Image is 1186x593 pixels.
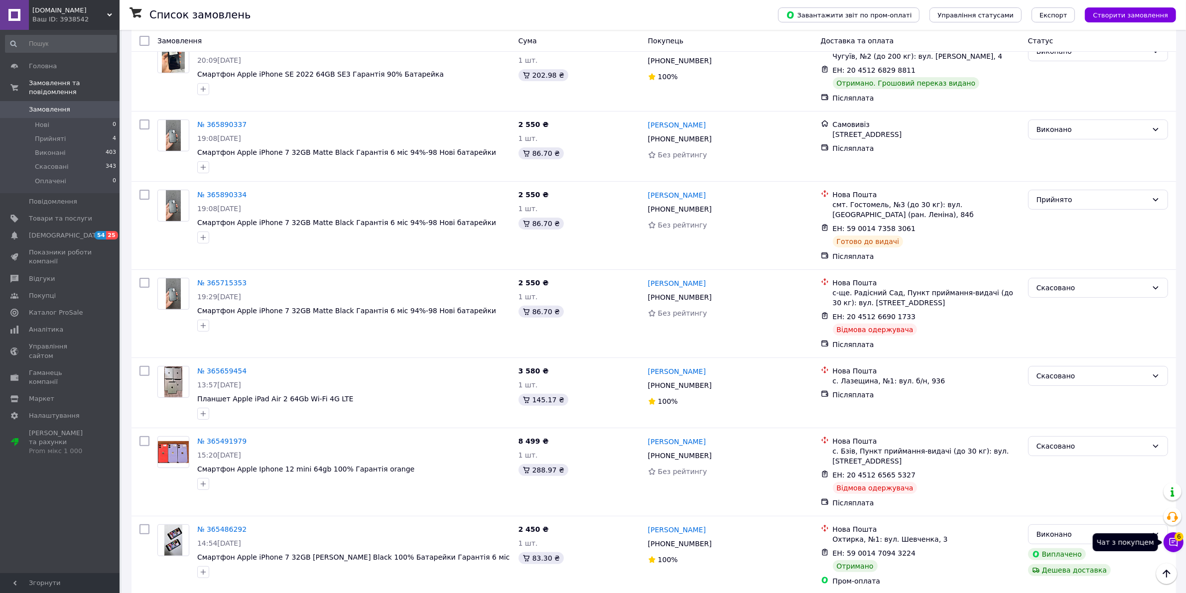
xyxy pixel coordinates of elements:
[519,293,538,301] span: 1 шт.
[157,524,189,556] a: Фото товару
[648,437,706,447] a: [PERSON_NAME]
[1037,370,1148,381] div: Скасовано
[833,251,1020,261] div: Післяплата
[833,288,1020,308] div: с-ще. Радісний Сад, Пункт приймання-видачі (до 30 кг): вул. [STREET_ADDRESS]
[157,119,189,151] a: Фото товару
[648,278,706,288] a: [PERSON_NAME]
[197,293,241,301] span: 19:29[DATE]
[833,376,1020,386] div: с. Лазещина, №1: вул. б/н, 936
[648,37,683,45] span: Покупець
[197,451,241,459] span: 15:20[DATE]
[1093,533,1158,551] div: Чат з покупцем
[519,367,549,375] span: 3 580 ₴
[1040,11,1067,19] span: Експорт
[1037,124,1148,135] div: Виконано
[157,190,189,222] a: Фото товару
[833,200,1020,220] div: смт. Гостомель, №3 (до 30 кг): вул. [GEOGRAPHIC_DATA] (ран. Леніна), 84б
[29,105,70,114] span: Замовлення
[1156,563,1177,584] button: Наверх
[29,214,92,223] span: Товари та послуги
[29,62,57,71] span: Головна
[833,129,1020,139] div: [STREET_ADDRESS]
[821,37,894,45] span: Доставка та оплата
[833,51,1020,61] div: Чугуїв, №2 (до 200 кг): вул. [PERSON_NAME], 4
[29,308,83,317] span: Каталог ProSale
[197,219,496,227] a: Смартфон Apple iPhone 7 32GB Matte Black Гарантія 6 міс 94%-98 Нові батарейки
[197,148,496,156] a: Смартфон Apple iPhone 7 32GB Matte Black Гарантія 6 міс 94%-98 Нові батарейки
[833,560,878,572] div: Отримано
[519,120,549,128] span: 2 550 ₴
[29,197,77,206] span: Повідомлення
[157,37,202,45] span: Замовлення
[29,325,63,334] span: Аналітика
[1175,532,1184,541] span: 6
[1037,529,1148,540] div: Виконано
[197,525,247,533] a: № 365486292
[778,7,920,22] button: Завантажити звіт по пром-оплаті
[157,366,189,398] a: Фото товару
[519,437,549,445] span: 8 499 ₴
[29,429,92,456] span: [PERSON_NAME] та рахунки
[197,367,247,375] a: № 365659454
[646,537,714,551] div: [PHONE_NUMBER]
[1028,548,1086,560] div: Виплачено
[833,66,916,74] span: ЕН: 20 4512 6829 8811
[197,279,247,287] a: № 365715353
[833,119,1020,129] div: Самовивіз
[658,556,678,564] span: 100%
[1037,194,1148,205] div: Прийнято
[1032,7,1075,22] button: Експорт
[197,553,510,561] a: Смартфон Apple iPhone 7 32GB [PERSON_NAME] Black 100% Батарейки Гарантія 6 міс
[833,498,1020,508] div: Післяплата
[519,464,568,476] div: 288.97 ₴
[1037,282,1148,293] div: Скасовано
[106,162,116,171] span: 343
[519,69,568,81] div: 202.98 ₴
[519,205,538,213] span: 1 шт.
[519,306,564,318] div: 86.70 ₴
[29,411,80,420] span: Налаштування
[833,340,1020,350] div: Післяплата
[166,278,180,309] img: Фото товару
[658,397,678,405] span: 100%
[29,342,92,360] span: Управління сайтом
[164,366,182,397] img: Фото товару
[646,378,714,392] div: [PHONE_NUMBER]
[658,221,707,229] span: Без рейтингу
[29,274,55,283] span: Відгуки
[113,120,116,129] span: 0
[197,120,247,128] a: № 365890337
[29,447,92,456] div: Prom мікс 1 000
[35,177,66,186] span: Оплачені
[646,54,714,68] div: [PHONE_NUMBER]
[646,290,714,304] div: [PHONE_NUMBER]
[833,236,904,247] div: Готово до видачі
[197,307,496,315] span: Смартфон Apple iPhone 7 32GB Matte Black Гарантія 6 міс 94%-98 Нові батарейки
[29,291,56,300] span: Покупці
[35,162,69,171] span: Скасовані
[32,6,107,15] span: rgp.apple.ua
[106,231,118,239] span: 25
[29,368,92,386] span: Гаманець компанії
[519,381,538,389] span: 1 шт.
[658,151,707,159] span: Без рейтингу
[197,381,241,389] span: 13:57[DATE]
[157,41,189,73] a: Фото товару
[833,524,1020,534] div: Нова Пошта
[646,202,714,216] div: [PHONE_NUMBER]
[519,451,538,459] span: 1 шт.
[1085,7,1176,22] button: Створити замовлення
[786,10,912,19] span: Завантажити звіт по пром-оплаті
[197,70,444,78] a: Смартфон Apple iPhone SE 2022 64GB SE3 Гарантія 90% Батарейка
[833,390,1020,400] div: Післяплата
[519,147,564,159] div: 86.70 ₴
[646,132,714,146] div: [PHONE_NUMBER]
[519,394,568,406] div: 145.17 ₴
[29,394,54,403] span: Маркет
[519,279,549,287] span: 2 550 ₴
[35,120,49,129] span: Нові
[197,437,247,445] a: № 365491979
[197,465,414,473] span: Смартфон Apple Iphone 12 mini 64gb 100% Гарантія orange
